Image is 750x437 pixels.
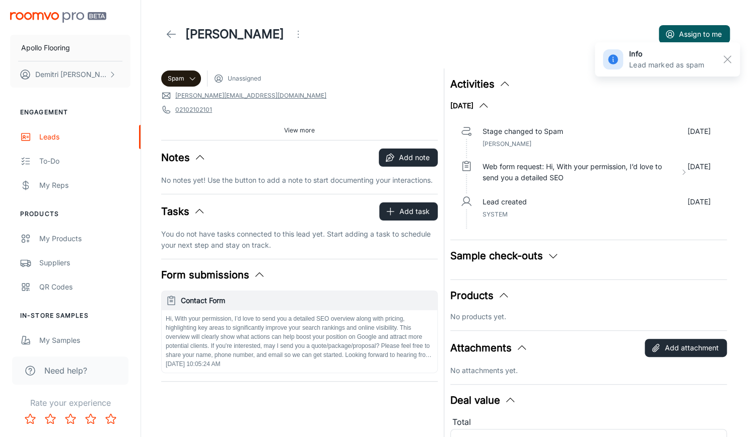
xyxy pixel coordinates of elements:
p: Web form request: Hi, With your permission, I’d love to send you a detailed SEO [483,161,676,183]
div: Suppliers [39,257,130,268]
button: Apollo Flooring [10,35,130,61]
span: Unassigned [228,74,261,83]
span: Need help? [44,365,87,377]
h6: info [629,48,704,59]
span: [PERSON_NAME] [483,140,531,148]
button: Open menu [288,24,308,44]
button: Notes [161,150,206,165]
button: Form submissions [161,267,265,282]
span: System [483,210,508,218]
p: No notes yet! Use the button to add a note to start documenting your interactions. [161,175,438,186]
p: Stage changed to Spam [483,126,563,137]
div: My Samples [39,335,130,346]
p: [DATE] [688,161,711,183]
span: Spam [168,74,184,83]
p: [DATE] [688,126,711,137]
p: Lead marked as spam [629,59,704,70]
button: Assign to me [659,25,730,43]
button: Contact FormHi, With your permission, I’d love to send you a detailed SEO overview along with pri... [162,291,437,373]
button: Add task [379,202,438,221]
button: Products [450,288,510,303]
button: [DATE] [450,100,490,112]
p: Demitri [PERSON_NAME] [35,69,106,80]
div: Leads [39,131,130,142]
h6: Contact Form [181,295,433,306]
button: Demitri [PERSON_NAME] [10,61,130,88]
button: Rate 3 star [60,409,81,429]
button: Sample check-outs [450,248,559,263]
div: QR Codes [39,281,130,293]
p: You do not have tasks connected to this lead yet. Start adding a task to schedule your next step ... [161,229,438,251]
button: Rate 5 star [101,409,121,429]
span: View more [284,126,315,135]
div: Spam [161,70,201,87]
button: Add note [379,149,438,167]
a: 02102102101 [175,105,212,114]
button: Attachments [450,340,528,355]
p: No attachments yet. [450,365,727,376]
button: Deal value [450,393,516,408]
div: To-do [39,156,130,167]
img: Roomvo PRO Beta [10,12,106,23]
button: View more [280,123,319,138]
button: Rate 1 star [20,409,40,429]
button: Rate 4 star [81,409,101,429]
p: Lead created [483,196,527,207]
a: [PERSON_NAME][EMAIL_ADDRESS][DOMAIN_NAME] [175,91,326,100]
p: Hi, With your permission, I’d love to send you a detailed SEO overview along with pricing, highli... [166,314,433,359]
div: My Products [39,233,130,244]
span: [DATE] 10:05:24 AM [166,360,221,368]
p: Apollo Flooring [21,42,70,53]
p: Rate your experience [8,397,132,409]
button: Rate 2 star [40,409,60,429]
h1: [PERSON_NAME] [185,25,284,43]
button: Tasks [161,204,206,219]
p: [DATE] [688,196,711,207]
p: No products yet. [450,311,727,322]
button: Add attachment [645,339,727,357]
button: Activities [450,77,511,92]
div: My Reps [39,180,130,191]
div: Total [450,416,727,429]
